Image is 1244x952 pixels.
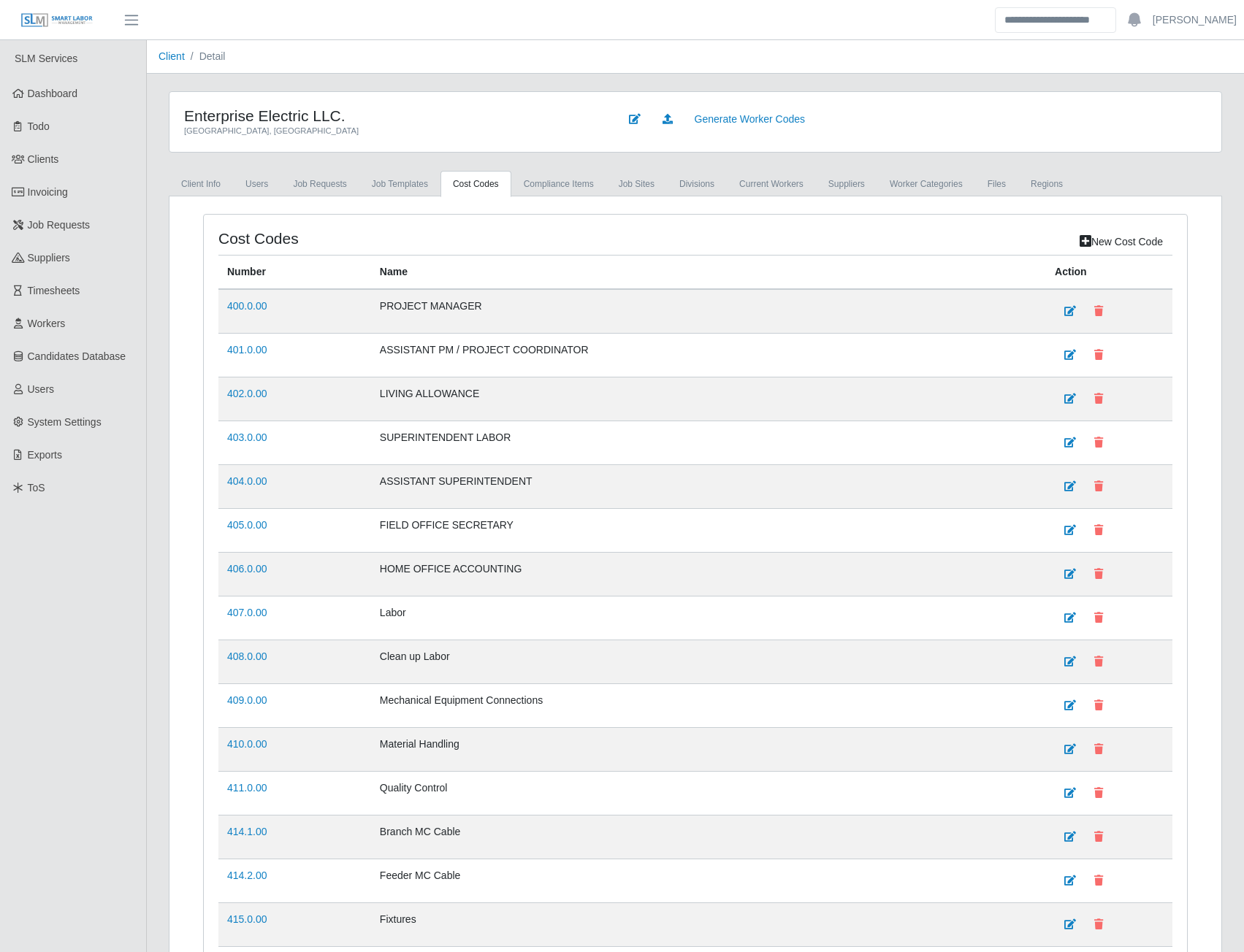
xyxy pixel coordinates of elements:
[184,107,598,125] h4: Enterprise Electric LLC.
[877,171,975,197] a: Worker Categories
[359,171,440,197] a: Job Templates
[995,7,1116,33] input: Search
[371,508,1046,552] td: FIELD OFFICE SECRETARY
[28,449,62,461] span: Exports
[371,377,1046,421] td: LIVING ALLOWANCE
[227,431,267,443] a: 403.0.00
[184,125,598,137] div: [GEOGRAPHIC_DATA], [GEOGRAPHIC_DATA]
[227,344,267,356] a: 401.0.00
[159,50,185,62] a: Client
[371,859,1046,902] td: Feeder MC Cable
[28,219,91,231] span: Job Requests
[227,475,267,487] a: 404.0.00
[28,186,68,198] span: Invoicing
[227,388,267,399] a: 402.0.00
[218,229,603,247] h4: cost codes
[975,171,1018,197] a: Files
[227,913,267,925] a: 415.0.00
[28,350,126,362] span: Candidates Database
[28,416,102,428] span: System Settings
[371,640,1046,683] td: Clean up Labor
[227,782,267,794] a: 411.0.00
[606,171,667,197] a: job sites
[227,738,267,750] a: 410.0.00
[28,153,59,165] span: Clients
[371,727,1046,771] td: Material Handling
[371,421,1046,464] td: SUPERINTENDENT LABOR
[227,650,267,662] a: 408.0.00
[169,171,233,197] a: Client Info
[371,596,1046,640] td: Labor
[1070,229,1172,255] a: New cost code
[371,333,1046,377] td: ASSISTANT PM / PROJECT COORDINATOR
[28,482,45,494] span: ToS
[440,171,511,197] a: cost codes
[227,694,267,706] a: 409.0.00
[371,771,1046,815] td: Quality Control
[227,563,267,575] a: 406.0.00
[371,255,1046,289] th: Name
[1018,171,1075,197] a: Regions
[227,607,267,618] a: 407.0.00
[371,289,1046,334] td: PROJECT MANAGER
[28,120,50,132] span: Todo
[667,171,727,197] a: Divisions
[371,815,1046,859] td: Branch MC Cable
[371,902,1046,946] td: Fixtures
[15,53,77,64] span: SLM Services
[20,12,94,28] img: SLM Logo
[281,171,359,197] a: Job Requests
[218,255,371,289] th: Number
[727,171,816,197] a: Current Workers
[227,870,267,881] a: 414.2.00
[227,300,267,312] a: 400.0.00
[511,171,606,197] a: Compliance Items
[816,171,877,197] a: Suppliers
[28,285,80,296] span: Timesheets
[227,519,267,531] a: 405.0.00
[1046,255,1172,289] th: Action
[227,826,267,837] a: 414.1.00
[28,318,66,329] span: Workers
[233,171,281,197] a: Users
[28,88,78,99] span: Dashboard
[28,383,55,395] span: Users
[371,552,1046,596] td: HOME OFFICE ACCOUNTING
[28,252,70,264] span: Suppliers
[1153,12,1237,28] a: [PERSON_NAME]
[685,107,814,132] a: Generate Worker Codes
[371,464,1046,508] td: ASSISTANT SUPERINTENDENT
[185,49,226,64] li: Detail
[371,683,1046,727] td: Mechanical Equipment Connections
